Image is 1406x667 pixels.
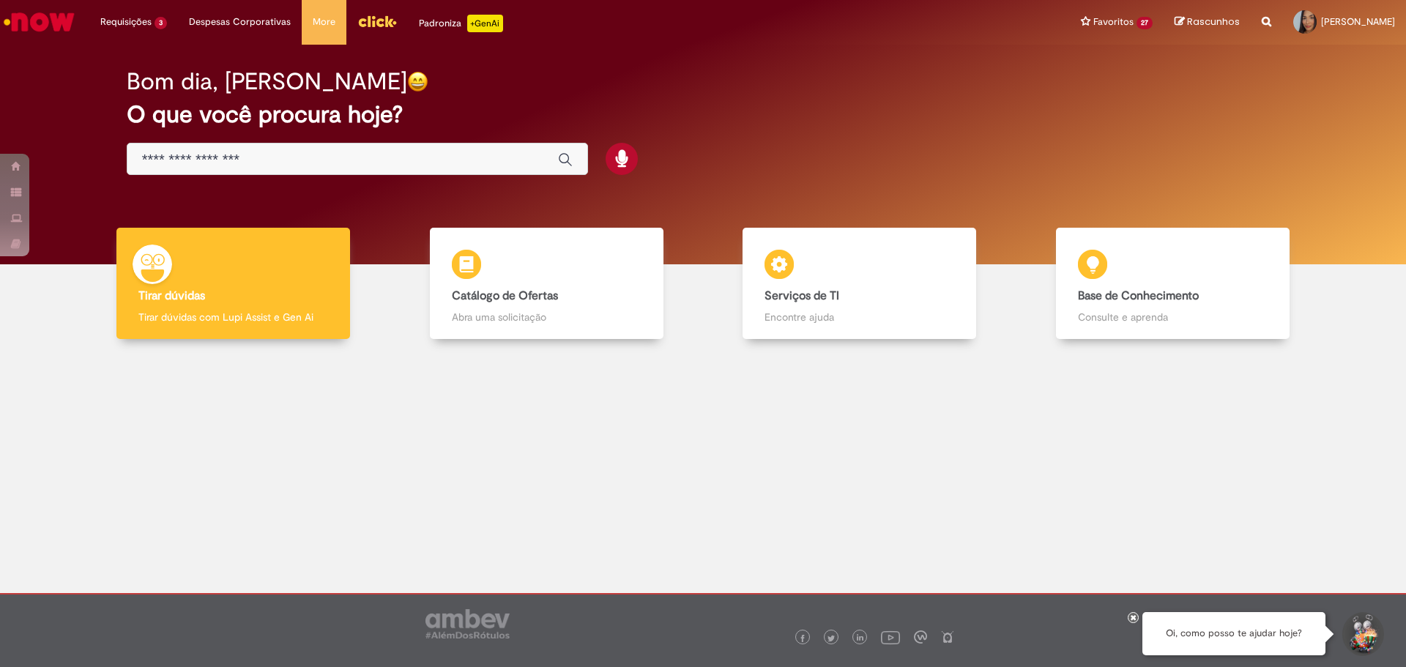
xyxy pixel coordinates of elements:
p: Abra uma solicitação [452,310,641,324]
a: Serviços de TI Encontre ajuda [703,228,1016,340]
img: click_logo_yellow_360x200.png [357,10,397,32]
img: ServiceNow [1,7,77,37]
span: 3 [155,17,167,29]
span: [PERSON_NAME] [1321,15,1395,28]
a: Tirar dúvidas Tirar dúvidas com Lupi Assist e Gen Ai [77,228,390,340]
p: Consulte e aprenda [1078,310,1268,324]
img: logo_footer_twitter.png [827,635,835,642]
img: logo_footer_facebook.png [799,635,806,642]
img: logo_footer_ambev_rotulo_gray.png [425,609,510,638]
h2: O que você procura hoje? [127,102,1280,127]
a: Catálogo de Ofertas Abra uma solicitação [390,228,704,340]
a: Rascunhos [1175,15,1240,29]
b: Tirar dúvidas [138,288,205,303]
img: happy-face.png [407,71,428,92]
span: Rascunhos [1187,15,1240,29]
b: Serviços de TI [765,288,839,303]
div: Oi, como posso te ajudar hoje? [1142,612,1325,655]
p: +GenAi [467,15,503,32]
span: Requisições [100,15,152,29]
b: Base de Conhecimento [1078,288,1199,303]
span: Favoritos [1093,15,1134,29]
button: Iniciar Conversa de Suporte [1340,612,1384,656]
p: Encontre ajuda [765,310,954,324]
h2: Bom dia, [PERSON_NAME] [127,69,407,94]
a: Base de Conhecimento Consulte e aprenda [1016,228,1330,340]
img: logo_footer_workplace.png [914,630,927,644]
span: 27 [1137,17,1153,29]
img: logo_footer_naosei.png [941,630,954,644]
img: logo_footer_linkedin.png [857,634,864,643]
div: Padroniza [419,15,503,32]
span: More [313,15,335,29]
b: Catálogo de Ofertas [452,288,558,303]
img: logo_footer_youtube.png [881,627,900,646]
p: Tirar dúvidas com Lupi Assist e Gen Ai [138,310,328,324]
span: Despesas Corporativas [189,15,291,29]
